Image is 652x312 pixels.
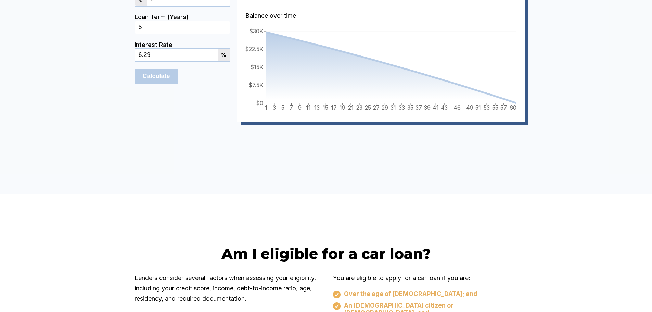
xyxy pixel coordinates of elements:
[333,302,341,310] img: eligibility orange tick
[348,104,354,111] tspan: 21
[399,104,405,111] tspan: 33
[290,104,293,111] tspan: 7
[298,104,302,111] tspan: 9
[416,104,422,111] tspan: 37
[249,27,263,34] tspan: $30K
[306,104,311,111] tspan: 11
[492,104,498,111] tspan: 55
[135,13,230,21] div: Loan Term (Years)
[333,290,518,298] div: Over the age of [DEMOGRAPHIC_DATA]; and
[466,104,473,111] tspan: 49
[433,104,439,111] tspan: 41
[135,49,218,61] input: 0
[484,104,490,111] tspan: 53
[256,99,263,106] tspan: $0
[331,104,337,111] tspan: 17
[273,104,276,111] tspan: 3
[281,104,284,111] tspan: 5
[453,104,460,111] tspan: 46
[441,104,448,111] tspan: 43
[265,104,267,111] tspan: 1
[135,41,230,48] div: Interest Rate
[245,46,263,52] tspan: $22.5K
[356,104,362,111] tspan: 23
[475,104,481,111] tspan: 51
[333,291,341,298] img: eligibility orange tick
[381,104,388,111] tspan: 29
[314,104,319,111] tspan: 13
[333,273,518,283] p: You are eligible to apply for a car loan if you are:
[391,104,396,111] tspan: 31
[135,69,178,84] input: Calculate
[365,104,371,111] tspan: 25
[424,104,430,111] tspan: 39
[500,104,507,111] tspan: 57
[135,21,230,34] input: 0
[245,11,516,21] p: Balance over time
[250,63,263,70] tspan: $15K
[339,104,345,111] tspan: 19
[509,104,516,111] tspan: 60
[218,49,230,61] div: %
[407,104,413,111] tspan: 35
[135,245,518,263] h2: Am I eligible for a car loan?
[322,104,328,111] tspan: 15
[373,104,380,111] tspan: 27
[248,82,263,88] tspan: $7.5K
